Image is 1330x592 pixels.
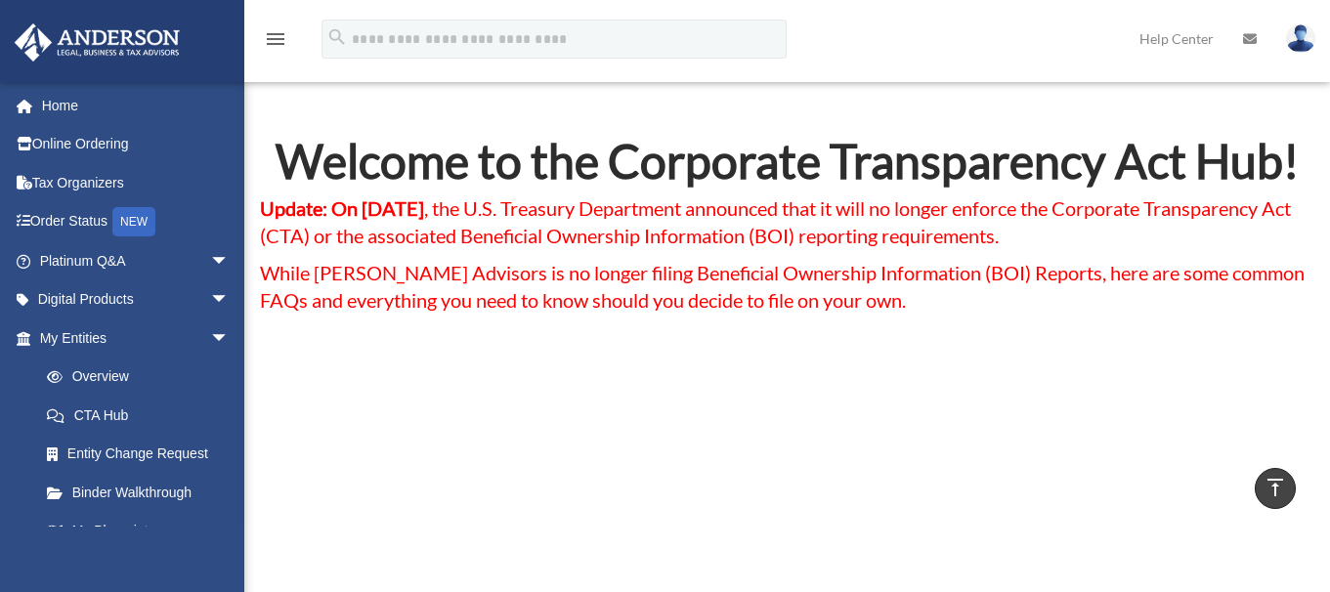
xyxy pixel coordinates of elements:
[1286,24,1315,53] img: User Pic
[14,241,259,280] a: Platinum Q&Aarrow_drop_down
[326,26,348,48] i: search
[14,202,259,242] a: Order StatusNEW
[260,261,1305,312] span: While [PERSON_NAME] Advisors is no longer filing Beneficial Ownership Information (BOI) Reports, ...
[14,280,259,319] a: Digital Productsarrow_drop_down
[1255,468,1296,509] a: vertical_align_top
[27,435,259,474] a: Entity Change Request
[9,23,186,62] img: Anderson Advisors Platinum Portal
[14,86,259,125] a: Home
[27,512,259,551] a: My Blueprint
[260,196,424,220] strong: Update: On [DATE]
[14,125,259,164] a: Online Ordering
[264,27,287,51] i: menu
[112,207,155,236] div: NEW
[210,280,249,320] span: arrow_drop_down
[27,358,259,397] a: Overview
[260,138,1315,194] h2: Welcome to the Corporate Transparency Act Hub!
[210,318,249,359] span: arrow_drop_down
[210,241,249,281] span: arrow_drop_down
[14,318,259,358] a: My Entitiesarrow_drop_down
[260,196,1291,247] span: , the U.S. Treasury Department announced that it will no longer enforce the Corporate Transparenc...
[14,163,259,202] a: Tax Organizers
[264,34,287,51] a: menu
[27,473,259,512] a: Binder Walkthrough
[27,396,249,435] a: CTA Hub
[1264,476,1287,499] i: vertical_align_top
